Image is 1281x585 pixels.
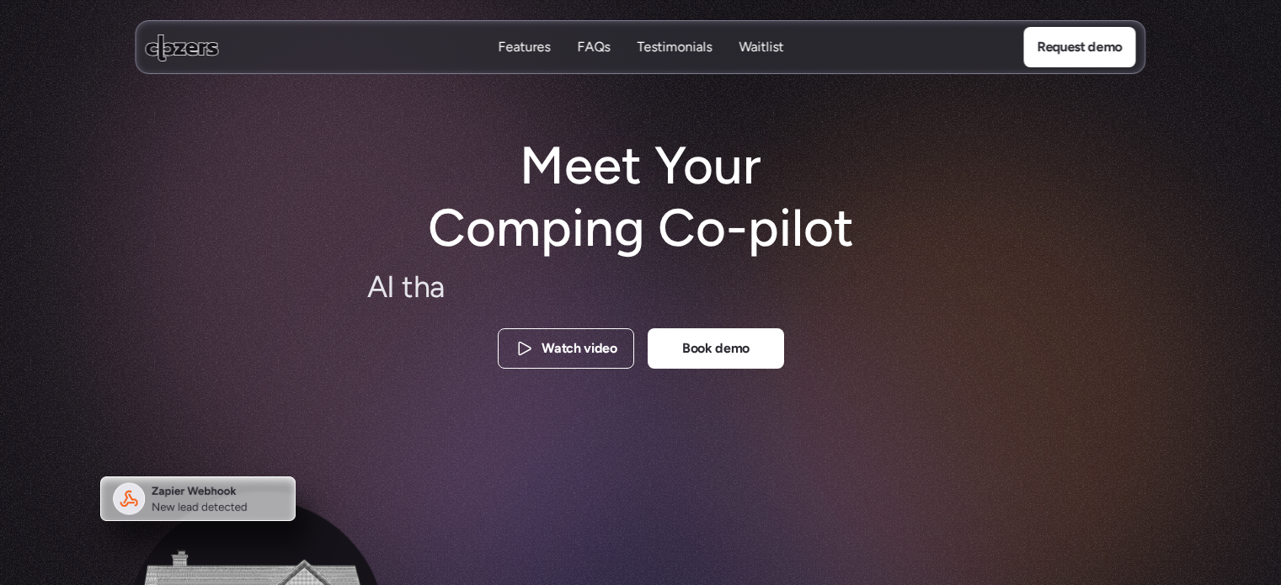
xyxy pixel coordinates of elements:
[677,275,687,316] span: f
[430,267,444,308] span: a
[503,267,516,308] span: k
[727,275,741,316] span: a
[742,275,758,316] span: n
[858,275,864,316] span: l
[704,275,720,316] span: n
[809,275,819,316] span: f
[1037,36,1122,58] p: Request demo
[739,38,783,56] p: Waitlist
[444,267,455,308] span: t
[577,38,610,56] p: FAQs
[587,275,612,316] span: m
[498,38,550,57] a: FeaturesFeatures
[758,275,775,316] span: d
[687,275,703,316] span: u
[570,272,587,313] span: o
[554,269,569,311] span: c
[577,56,610,75] p: FAQs
[637,56,712,75] p: Testimonials
[799,275,809,316] span: f
[630,275,636,316] span: i
[1023,27,1135,67] a: Request demo
[542,338,616,359] p: Watch video
[498,56,550,75] p: Features
[402,267,413,308] span: t
[533,268,547,309] span: s
[894,275,908,316] span: s
[517,267,533,308] span: e
[636,275,652,316] span: n
[739,38,783,57] a: WaitlistWaitlist
[782,275,798,316] span: e
[612,275,629,316] span: p
[681,338,749,359] p: Book demo
[414,267,430,308] span: h
[653,275,670,316] span: g
[367,267,387,308] span: A
[637,38,712,57] a: TestimonialsTestimonials
[881,275,894,316] span: s
[488,267,503,308] span: a
[462,267,488,308] span: m
[577,38,610,57] a: FAQsFAQs
[864,275,880,316] span: e
[847,275,858,316] span: t
[498,38,550,56] p: Features
[837,275,846,316] span: r
[387,267,394,308] span: I
[637,38,712,56] p: Testimonials
[820,275,837,316] span: o
[739,56,783,75] p: Waitlist
[909,275,914,316] span: .
[412,135,869,260] h1: Meet Your Comping Co-pilot
[648,328,784,369] a: Book demo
